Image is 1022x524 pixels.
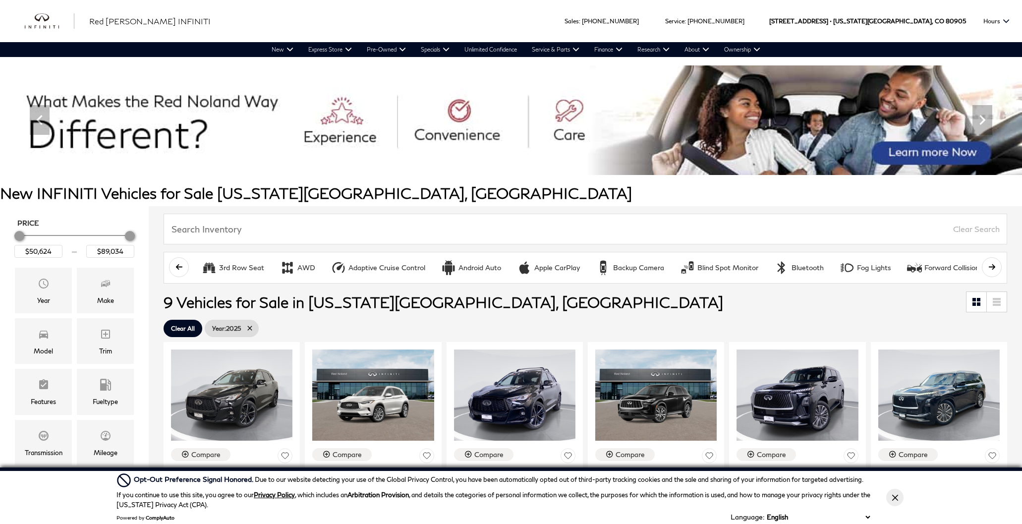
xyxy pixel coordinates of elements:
div: Backup Camera [596,260,611,275]
div: Maximum Price [125,231,135,241]
a: Unlimited Confidence [457,42,524,57]
nav: Main Navigation [264,42,768,57]
button: scroll left [169,257,189,277]
span: Go to slide 1 [457,157,467,167]
div: Make [97,295,114,306]
div: FeaturesFeatures [15,369,72,414]
div: Model [34,346,53,356]
a: Research [630,42,677,57]
div: Apple CarPlay [534,263,580,272]
div: Blind Spot Monitor [697,263,758,272]
button: Compare Vehicle [737,448,796,461]
span: Year [38,275,50,295]
select: Language Select [764,512,872,522]
button: Close Button [886,489,904,506]
span: 9 Vehicles for Sale in [US_STATE][GEOGRAPHIC_DATA], [GEOGRAPHIC_DATA] [164,293,723,311]
h5: Price [17,219,131,228]
button: Save Vehicle [844,448,858,466]
span: Service [665,17,684,25]
div: Features [31,396,56,407]
button: Adaptive Cruise ControlAdaptive Cruise Control [326,257,431,278]
div: AWD [280,260,295,275]
div: Fueltype [93,396,118,407]
span: Go to slide 2 [471,157,481,167]
img: 2025 INFINITI QX50 SPORT AWD [171,349,292,441]
span: Model [38,326,50,346]
div: Previous [30,105,50,135]
span: : [684,17,686,25]
a: Specials [413,42,457,57]
span: Make [100,275,112,295]
div: Minimum Price [14,231,24,241]
a: Pre-Owned [359,42,413,57]
button: Apple CarPlayApple CarPlay [511,257,585,278]
div: TrimTrim [77,318,134,364]
div: TransmissionTransmission [15,420,72,466]
a: ComplyAuto [146,515,174,521]
a: [PHONE_NUMBER] [582,17,639,25]
div: ModelModel [15,318,72,364]
a: [STREET_ADDRESS] • [US_STATE][GEOGRAPHIC_DATA], CO 80905 [769,17,966,25]
button: BluetoothBluetooth [769,257,829,278]
a: New 2025INFINITI QX80 LUXE 4WD [878,467,1000,493]
img: INFINITI [25,13,74,29]
span: Go to slide 8 [555,157,565,167]
a: Privacy Policy [254,491,295,499]
div: Compare [616,450,645,459]
span: Clear All [171,322,195,335]
span: Trim [100,326,112,346]
div: Price [14,228,134,258]
button: 3rd Row Seat3rd Row Seat [196,257,270,278]
a: New 2025INFINITI QX80 LUXE 4WD [737,467,858,493]
button: Compare Vehicle [878,448,938,461]
button: Backup CameraBackup Camera [590,257,670,278]
span: Go to slide 7 [541,157,551,167]
div: Powered by [116,515,174,521]
div: MileageMileage [77,420,134,466]
div: Bluetooth [792,263,824,272]
a: New 2025INFINITI QX50 SPORT AWD [171,467,292,493]
div: Forward Collision Warning [924,263,1008,272]
div: Compare [191,450,221,459]
button: scroll right [982,257,1002,277]
div: Android Auto [458,263,501,272]
div: Mileage [94,447,117,458]
img: 2025 INFINITI QX50 LUXE AWD [312,349,434,441]
span: Mileage [100,427,112,447]
span: Fueltype [100,376,112,396]
span: 2025 [212,322,241,335]
div: Apple CarPlay [517,260,532,275]
div: Compare [333,450,362,459]
button: Blind Spot MonitorBlind Spot Monitor [675,257,764,278]
img: 2025 INFINITI QX80 LUXE 4WD [878,349,1000,441]
a: New 2025INFINITI QX50 SPORT AWD [454,467,575,493]
a: New 2025INFINITI QX50 LUXE AWD [312,467,434,493]
div: 3rd Row Seat [202,260,217,275]
span: Go to slide 3 [485,157,495,167]
div: Due to our website detecting your use of the Global Privacy Control, you have been automatically ... [134,474,863,485]
input: Search Inventory [164,214,1007,244]
button: Compare Vehicle [454,448,513,461]
button: Save Vehicle [561,448,575,466]
a: Express Store [301,42,359,57]
div: Adaptive Cruise Control [348,263,425,272]
div: AWD [297,263,315,272]
div: MakeMake [77,268,134,313]
div: 3rd Row Seat [219,263,264,272]
button: Compare Vehicle [312,448,372,461]
strong: Arbitration Provision [347,491,409,499]
a: New [264,42,301,57]
span: : [579,17,580,25]
input: Maximum [86,245,134,258]
span: Red [PERSON_NAME] INFINITI [89,16,211,26]
span: Go to slide 6 [527,157,537,167]
button: AWDAWD [275,257,321,278]
div: Backup Camera [613,263,664,272]
button: Compare Vehicle [171,448,230,461]
img: 2025 INFINITI QX50 SPORT AWD [454,349,575,441]
div: Year [37,295,50,306]
span: Features [38,376,50,396]
img: 2025 INFINITI QX60 AUTOGRAPH AWD [595,349,717,441]
input: Minimum [14,245,62,258]
div: Forward Collision Warning [907,260,922,275]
